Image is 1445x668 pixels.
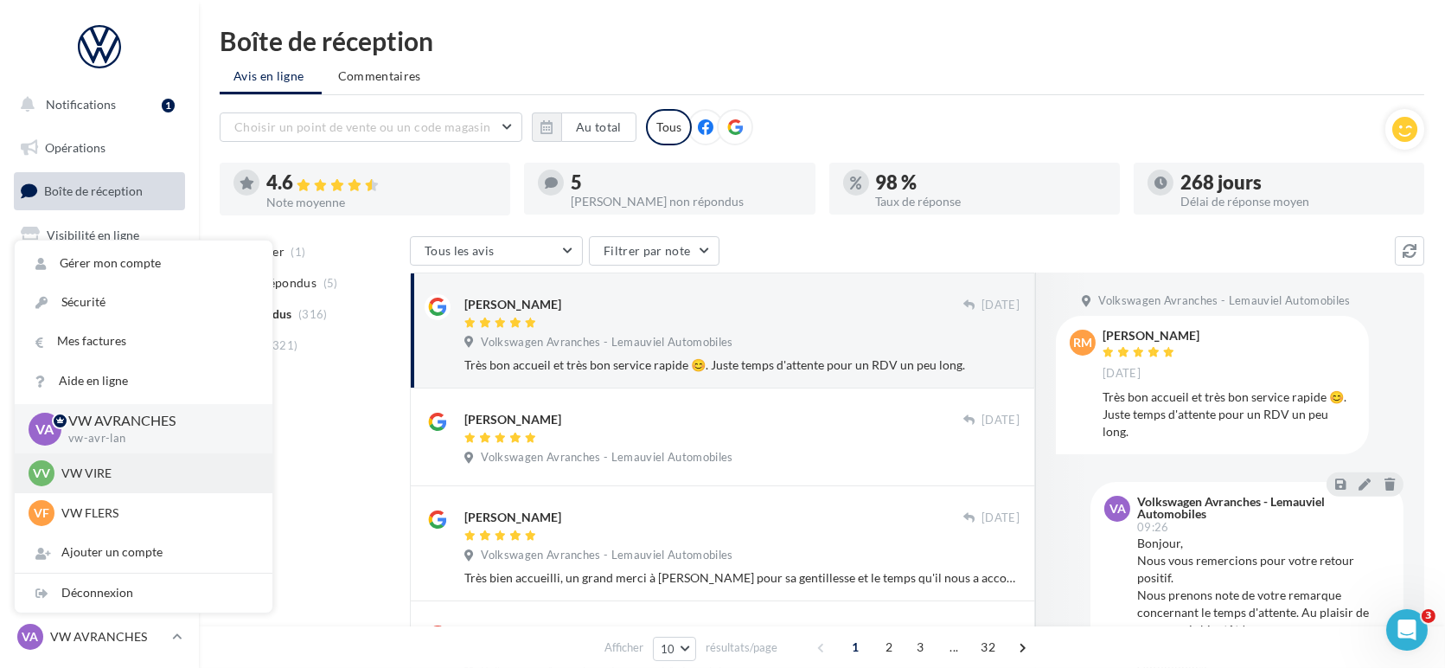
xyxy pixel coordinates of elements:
span: Volkswagen Avranches - Lemauviel Automobiles [1098,293,1350,309]
span: 3 [906,633,934,661]
div: 1 [162,99,175,112]
a: Gérer mon compte [15,244,272,283]
span: 10 [661,642,675,656]
p: VW AVRANCHES [68,411,245,431]
span: Volkswagen Avranches - Lemauviel Automobiles [481,548,732,563]
span: VA [36,419,54,439]
button: Choisir un point de vente ou un code magasin [220,112,522,142]
div: [PERSON_NAME] [464,624,561,641]
span: (321) [269,338,298,352]
p: VW FLERS [61,504,252,522]
span: Boîte de réception [44,183,143,198]
div: Volkswagen Avranches - Lemauviel Automobiles [1137,496,1386,520]
div: [PERSON_NAME] [464,411,561,428]
div: [PERSON_NAME] [464,296,561,313]
span: Commentaires [338,67,421,85]
div: Boîte de réception [220,28,1424,54]
a: VA VW AVRANCHES [14,620,185,653]
a: Médiathèque [10,346,189,382]
span: Volkswagen Avranches - Lemauviel Automobiles [481,335,732,350]
span: Choisir un point de vente ou un code magasin [234,119,490,134]
span: Non répondus [236,274,316,292]
div: 268 jours [1180,173,1410,192]
div: [PERSON_NAME] non répondus [571,196,801,208]
span: [DATE] [1103,366,1141,382]
span: [DATE] [981,511,1020,526]
span: 1 [841,633,869,661]
div: 5 [571,173,801,192]
span: 32 [974,633,1002,661]
a: Calendrier [10,389,189,426]
span: 3 [1422,609,1435,623]
span: VF [34,504,49,522]
p: VW AVRANCHES [50,628,165,646]
a: PLV et print personnalisable [10,432,189,483]
span: VV [33,465,50,482]
span: RM [1073,334,1092,351]
span: VA [1109,500,1126,517]
span: 09:26 [1137,522,1169,533]
span: [DATE] [981,298,1020,313]
span: Tous les avis [425,243,495,258]
a: Opérations [10,130,189,166]
div: Tous [646,109,692,145]
span: (5) [323,276,338,290]
p: vw-avr-lan [68,431,245,446]
div: Note moyenne [266,196,496,209]
div: Ajouter un compte [15,533,272,572]
a: Boîte de réception [10,172,189,209]
div: 98 % [876,173,1106,192]
button: Au total [532,112,636,142]
span: ... [940,633,968,661]
button: 10 [653,637,697,661]
span: VA [22,628,39,646]
a: Campagnes [10,260,189,297]
a: Sécurité [15,283,272,322]
span: Notifications [46,97,116,112]
button: Filtrer par note [589,236,719,266]
a: Aide en ligne [15,362,272,401]
div: [PERSON_NAME] [1103,330,1199,342]
span: [DATE] [981,413,1020,428]
a: Visibilité en ligne [10,217,189,254]
a: Contacts [10,303,189,339]
span: 2 [875,633,903,661]
a: Mes factures [15,322,272,361]
span: Visibilité en ligne [47,228,139,242]
iframe: Intercom live chat [1386,609,1428,651]
a: Campagnes DataOnDemand [10,490,189,541]
div: Taux de réponse [876,196,1106,208]
button: Notifications 1 [10,87,182,123]
div: [PERSON_NAME] [464,509,561,526]
button: Au total [561,112,636,142]
span: Opérations [45,140,105,155]
div: Délai de réponse moyen [1180,196,1410,208]
div: Très bon accueil et très bon service rapide 😊. Juste temps d'attente pour un RDV un peu long. [1103,389,1355,440]
p: VW VIRE [61,465,252,482]
span: Volkswagen Avranches - Lemauviel Automobiles [481,450,732,466]
div: Déconnexion [15,574,272,613]
span: (1) [291,245,306,259]
div: Très bon accueil et très bon service rapide 😊. Juste temps d'attente pour un RDV un peu long. [464,356,1020,374]
div: Très bien accueilli, un grand merci à [PERSON_NAME] pour sa gentillesse et le temps qu'il nous a ... [464,569,1020,587]
span: résultats/page [706,639,777,656]
span: Afficher [604,639,643,656]
div: 4.6 [266,173,496,193]
button: Tous les avis [410,236,583,266]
